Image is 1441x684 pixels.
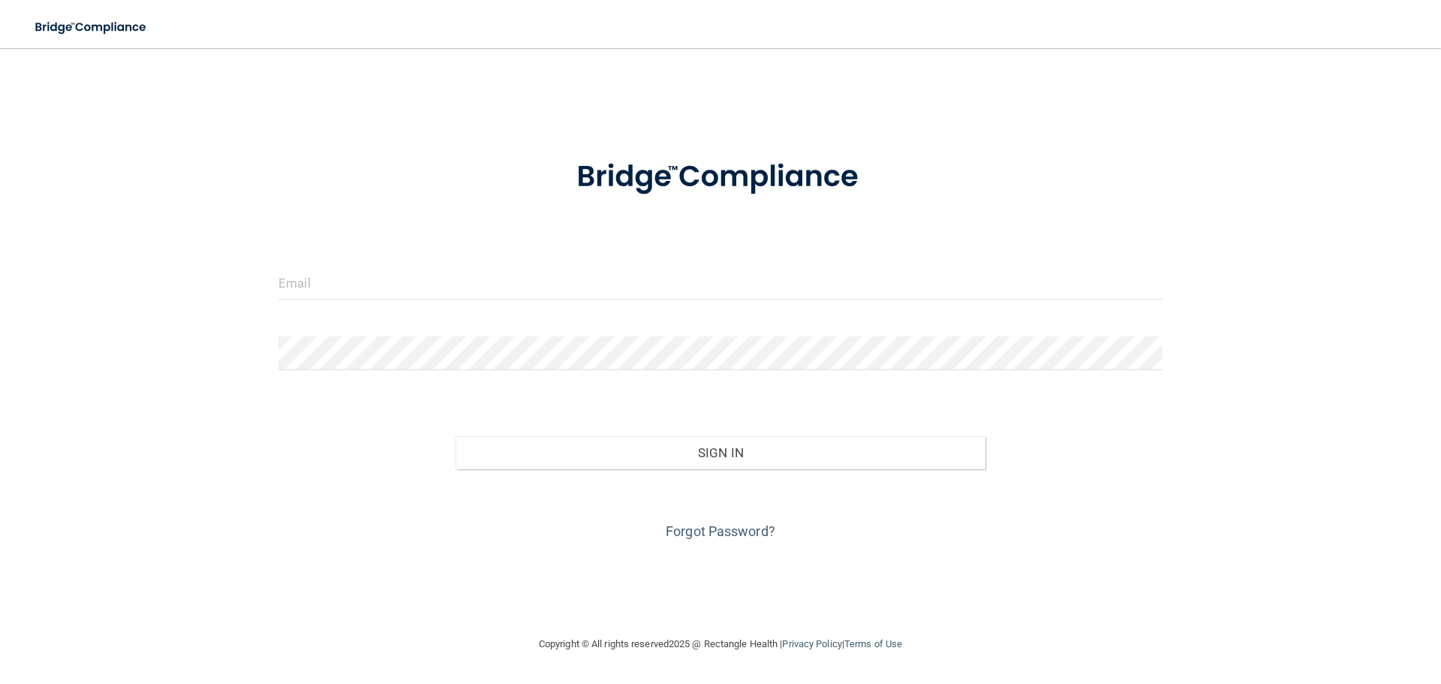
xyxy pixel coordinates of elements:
[447,620,994,668] div: Copyright © All rights reserved 2025 @ Rectangle Health | |
[782,638,841,649] a: Privacy Policy
[546,138,895,216] img: bridge_compliance_login_screen.278c3ca4.svg
[456,436,986,469] button: Sign In
[23,12,161,43] img: bridge_compliance_login_screen.278c3ca4.svg
[666,523,775,539] a: Forgot Password?
[278,266,1163,300] input: Email
[844,638,902,649] a: Terms of Use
